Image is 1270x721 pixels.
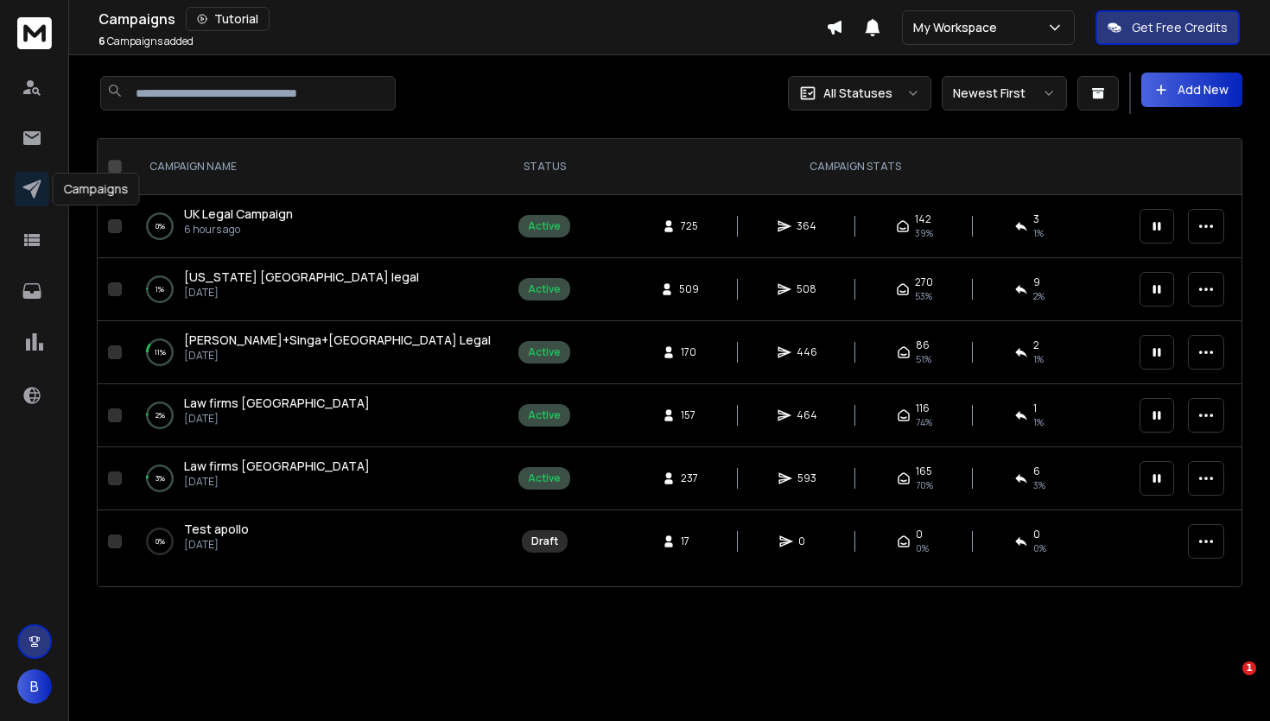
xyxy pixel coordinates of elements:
span: [PERSON_NAME]+Singa+[GEOGRAPHIC_DATA] Legal [184,332,491,348]
button: Add New [1141,73,1242,107]
span: 157 [681,408,698,422]
div: Campaigns [98,7,826,31]
span: 9 [1033,275,1040,289]
span: Law firms [GEOGRAPHIC_DATA] [184,458,370,474]
th: CAMPAIGN NAME [129,139,508,195]
span: [US_STATE] [GEOGRAPHIC_DATA] legal [184,269,419,285]
span: 1 % [1033,415,1044,429]
span: 51 % [916,352,931,366]
span: 3 [1033,212,1039,226]
a: Law firms [GEOGRAPHIC_DATA] [184,395,370,412]
span: 0% [916,541,929,555]
span: 1 [1242,661,1256,675]
span: 1 % [1033,226,1044,240]
div: Draft [531,534,558,548]
div: Active [528,345,561,359]
span: 86 [916,338,930,352]
span: 508 [797,282,816,296]
td: 11%[PERSON_NAME]+Singa+[GEOGRAPHIC_DATA] Legal[DATE] [129,321,508,384]
p: [DATE] [184,538,249,552]
span: 237 [681,471,698,485]
span: 6 [1033,465,1040,478]
button: Get Free Credits [1095,10,1240,45]
span: 53 % [915,289,932,303]
span: 142 [915,212,931,226]
th: CAMPAIGN STATS [581,139,1129,195]
span: 464 [797,408,817,422]
p: My Workspace [913,19,1004,36]
span: Test apollo [184,521,249,537]
th: STATUS [508,139,581,195]
span: 39 % [915,226,933,240]
p: Campaigns added [98,35,194,48]
span: 446 [797,345,817,359]
span: 0 [916,528,923,541]
p: [DATE] [184,349,491,363]
a: [US_STATE] [GEOGRAPHIC_DATA] legal [184,269,419,286]
td: 3%Law firms [GEOGRAPHIC_DATA][DATE] [129,447,508,510]
span: 170 [681,345,698,359]
p: 6 hours ago [184,223,293,237]
span: 2 [1033,338,1039,352]
td: 0%UK Legal Campaign6 hours ago [129,195,508,258]
span: 0 [798,534,816,548]
span: UK Legal Campaign [184,206,293,222]
span: 364 [797,219,816,233]
span: 1 [1033,402,1037,415]
span: 116 [916,402,930,415]
a: UK Legal Campaign [184,206,293,223]
p: 2 % [156,407,165,424]
td: 1%[US_STATE] [GEOGRAPHIC_DATA] legal[DATE] [129,258,508,321]
a: Law firms [GEOGRAPHIC_DATA] [184,458,370,475]
button: B [17,669,52,704]
span: 6 [98,34,105,48]
span: 1 % [1033,352,1044,366]
span: 509 [679,282,699,296]
td: 2%Law firms [GEOGRAPHIC_DATA][DATE] [129,384,508,447]
p: 0 % [156,218,165,235]
span: 0% [1033,541,1046,555]
div: Active [528,471,561,485]
p: 3 % [156,470,165,487]
div: Active [528,219,561,233]
span: 3 % [1033,478,1045,492]
span: 70 % [916,478,933,492]
span: 270 [915,275,933,289]
span: 725 [681,219,698,233]
span: 17 [681,534,698,548]
p: 11 % [155,344,166,361]
span: 165 [916,465,932,478]
span: 593 [797,471,816,485]
span: 2 % [1033,289,1045,303]
p: [DATE] [184,412,370,426]
p: 0 % [156,533,165,550]
p: All Statuses [823,85,892,102]
span: Law firms [GEOGRAPHIC_DATA] [184,395,370,411]
button: Newest First [942,76,1067,111]
a: Test apollo [184,521,249,538]
p: Get Free Credits [1132,19,1228,36]
button: Tutorial [186,7,270,31]
div: Campaigns [53,173,140,206]
div: Active [528,408,561,422]
td: 0%Test apollo[DATE] [129,510,508,573]
p: [DATE] [184,286,419,300]
span: 0 [1033,528,1040,541]
span: 74 % [916,415,932,429]
iframe: Intercom live chat [1207,661,1248,703]
div: Active [528,282,561,296]
p: [DATE] [184,475,370,489]
a: [PERSON_NAME]+Singa+[GEOGRAPHIC_DATA] Legal [184,332,491,349]
p: 1 % [156,281,164,298]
